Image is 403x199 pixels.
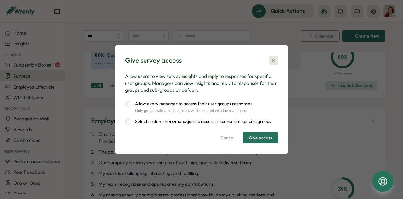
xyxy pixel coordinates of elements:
[131,108,252,113] div: Only groups with at least 5 users will be shared with the managers.
[131,101,252,107] label: Allow every manager to access their user groups responses
[249,132,272,143] span: Give access
[243,132,278,143] button: Give access
[131,118,271,125] label: Select custom users/managers to access responses of specific groups
[220,132,234,143] span: Cancel
[125,73,278,94] p: Allow users to view survey insights and reply to responses for specific user groups. Managers can...
[214,132,240,143] button: Cancel
[125,56,182,65] div: Give survey access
